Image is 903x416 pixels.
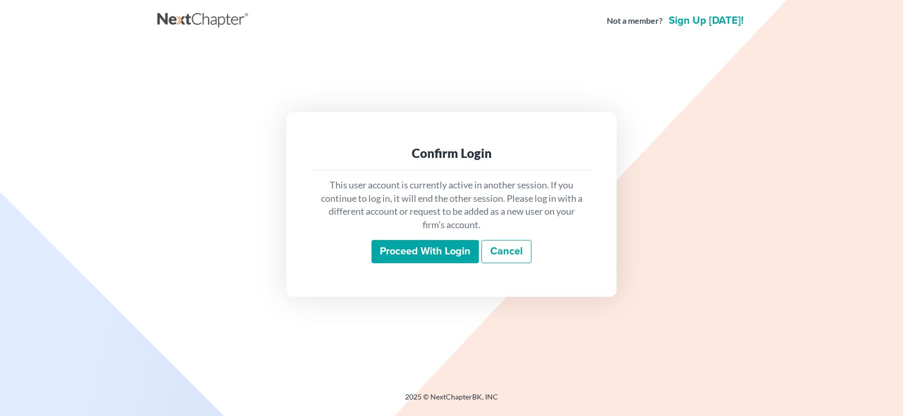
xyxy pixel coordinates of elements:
strong: Not a member? [607,15,663,27]
div: Confirm Login [319,145,584,162]
p: This user account is currently active in another session. If you continue to log in, it will end ... [319,179,584,232]
a: Sign up [DATE]! [667,15,746,26]
a: Cancel [481,240,531,264]
div: 2025 © NextChapterBK, INC [157,392,746,410]
input: Proceed with login [372,240,479,264]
